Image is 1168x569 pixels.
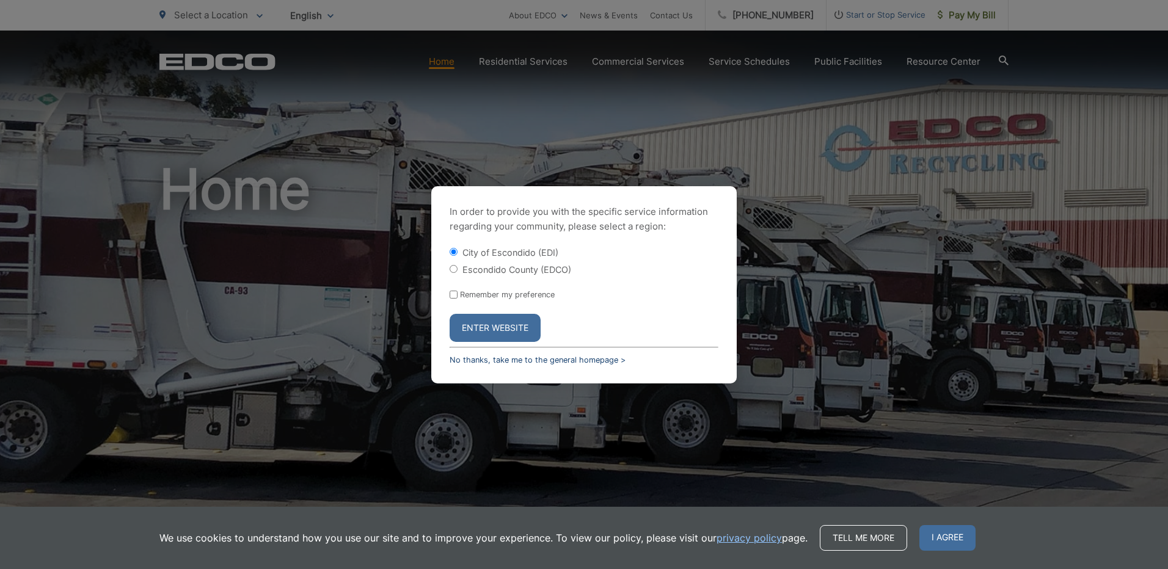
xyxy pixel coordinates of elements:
[450,314,541,342] button: Enter Website
[450,355,626,364] a: No thanks, take me to the general homepage >
[460,290,555,299] label: Remember my preference
[820,525,907,551] a: Tell me more
[462,264,571,275] label: Escondido County (EDCO)
[159,531,808,545] p: We use cookies to understand how you use our site and to improve your experience. To view our pol...
[717,531,782,545] a: privacy policy
[462,247,558,258] label: City of Escondido (EDI)
[450,205,718,234] p: In order to provide you with the specific service information regarding your community, please se...
[919,525,976,551] span: I agree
